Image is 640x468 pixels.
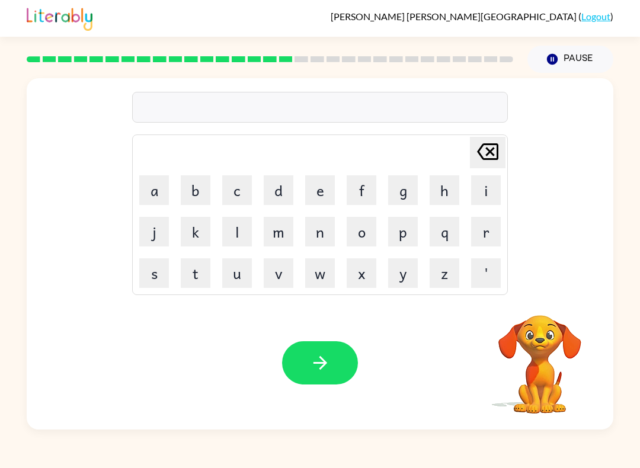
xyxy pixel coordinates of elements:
button: c [222,175,252,205]
button: e [305,175,335,205]
button: k [181,217,210,246]
div: ( ) [331,11,613,22]
button: p [388,217,418,246]
button: j [139,217,169,246]
a: Logout [581,11,610,22]
button: i [471,175,501,205]
span: [PERSON_NAME] [PERSON_NAME][GEOGRAPHIC_DATA] [331,11,578,22]
img: Literably [27,5,92,31]
button: s [139,258,169,288]
button: y [388,258,418,288]
button: h [430,175,459,205]
button: d [264,175,293,205]
button: l [222,217,252,246]
button: q [430,217,459,246]
button: v [264,258,293,288]
button: a [139,175,169,205]
button: n [305,217,335,246]
button: g [388,175,418,205]
button: t [181,258,210,288]
button: o [347,217,376,246]
video: Your browser must support playing .mp4 files to use Literably. Please try using another browser. [481,297,599,415]
button: b [181,175,210,205]
button: x [347,258,376,288]
button: z [430,258,459,288]
button: u [222,258,252,288]
button: f [347,175,376,205]
button: Pause [527,46,613,73]
button: r [471,217,501,246]
button: m [264,217,293,246]
button: ' [471,258,501,288]
button: w [305,258,335,288]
